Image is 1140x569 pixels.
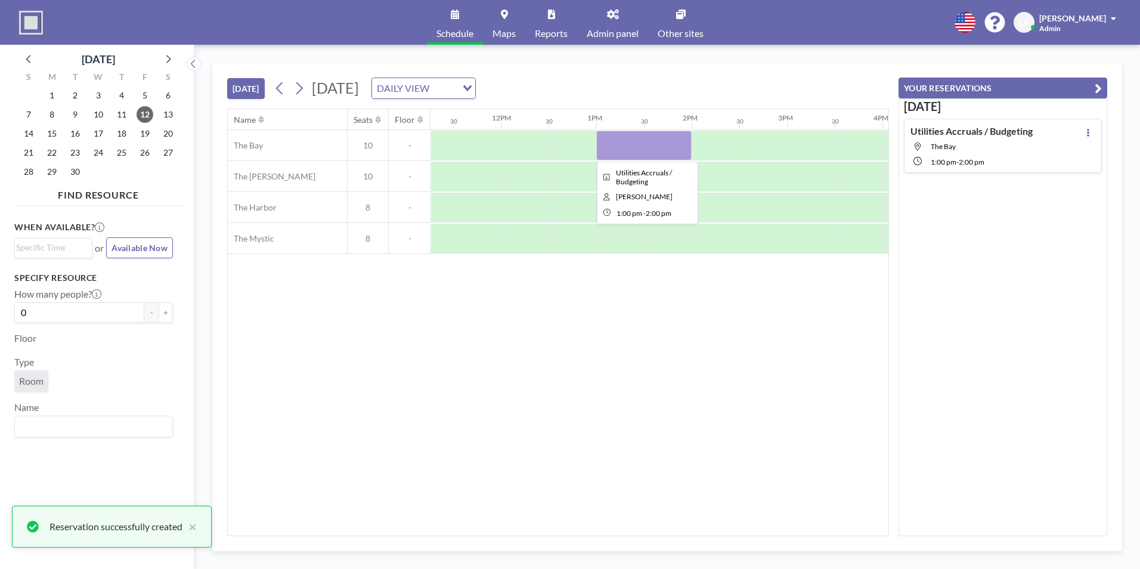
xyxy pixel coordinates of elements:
[904,99,1102,114] h3: [DATE]
[873,113,888,122] div: 4PM
[14,184,182,201] h4: FIND RESOURCE
[227,78,265,99] button: [DATE]
[113,106,130,123] span: Thursday, September 11, 2025
[389,233,430,244] span: -
[389,171,430,182] span: -
[617,209,642,218] span: 1:00 PM
[228,233,274,244] span: The Mystic
[67,163,83,180] span: Tuesday, September 30, 2025
[641,117,648,125] div: 30
[14,356,34,368] label: Type
[228,171,315,182] span: The [PERSON_NAME]
[16,419,166,434] input: Search for option
[658,29,704,38] span: Other sites
[159,302,173,323] button: +
[683,113,698,122] div: 2PM
[160,87,176,104] span: Saturday, September 6, 2025
[354,115,373,125] div: Seats
[736,117,744,125] div: 30
[492,113,511,122] div: 12PM
[106,237,173,258] button: Available Now
[182,519,197,534] button: close
[1039,13,1106,23] span: [PERSON_NAME]
[931,142,956,151] span: The Bay
[160,106,176,123] span: Saturday, September 13, 2025
[546,117,553,125] div: 30
[90,125,107,142] span: Wednesday, September 17, 2025
[90,144,107,161] span: Wednesday, September 24, 2025
[348,233,388,244] span: 8
[67,106,83,123] span: Tuesday, September 9, 2025
[492,29,516,38] span: Maps
[137,125,153,142] span: Friday, September 19, 2025
[95,242,104,254] span: or
[41,70,64,86] div: M
[49,519,182,534] div: Reservation successfully created
[16,241,85,254] input: Search for option
[111,243,168,253] span: Available Now
[234,115,256,125] div: Name
[312,79,359,97] span: [DATE]
[156,70,179,86] div: S
[113,87,130,104] span: Thursday, September 4, 2025
[372,78,475,98] div: Search for option
[646,209,671,218] span: 2:00 PM
[44,125,60,142] span: Monday, September 15, 2025
[137,87,153,104] span: Friday, September 5, 2025
[113,125,130,142] span: Thursday, September 18, 2025
[90,106,107,123] span: Wednesday, September 10, 2025
[44,87,60,104] span: Monday, September 1, 2025
[348,202,388,213] span: 8
[450,117,457,125] div: 30
[778,113,793,122] div: 3PM
[19,11,43,35] img: organization-logo
[67,125,83,142] span: Tuesday, September 16, 2025
[587,29,639,38] span: Admin panel
[389,140,430,151] span: -
[374,81,432,96] span: DAILY VIEW
[44,144,60,161] span: Monday, September 22, 2025
[535,29,568,38] span: Reports
[931,157,956,166] span: 1:00 PM
[14,401,39,413] label: Name
[160,125,176,142] span: Saturday, September 20, 2025
[1039,24,1061,33] span: Admin
[90,87,107,104] span: Wednesday, September 3, 2025
[643,209,646,218] span: -
[899,78,1107,98] button: YOUR RESERVATIONS
[1019,17,1030,28] span: CP
[959,157,984,166] span: 2:00 PM
[228,202,277,213] span: The Harbor
[113,144,130,161] span: Thursday, September 25, 2025
[616,168,672,186] span: Utilities Accruals / Budgeting
[67,144,83,161] span: Tuesday, September 23, 2025
[19,375,44,387] span: Room
[348,171,388,182] span: 10
[110,70,133,86] div: T
[20,125,37,142] span: Sunday, September 14, 2025
[137,144,153,161] span: Friday, September 26, 2025
[436,29,473,38] span: Schedule
[832,117,839,125] div: 30
[15,239,92,256] div: Search for option
[17,70,41,86] div: S
[395,115,415,125] div: Floor
[137,106,153,123] span: Friday, September 12, 2025
[20,163,37,180] span: Sunday, September 28, 2025
[144,302,159,323] button: -
[44,163,60,180] span: Monday, September 29, 2025
[82,51,115,67] div: [DATE]
[228,140,263,151] span: The Bay
[14,273,173,283] h3: Specify resource
[587,113,602,122] div: 1PM
[389,202,430,213] span: -
[910,125,1033,137] h4: Utilities Accruals / Budgeting
[15,416,172,437] div: Search for option
[14,288,101,300] label: How many people?
[87,70,110,86] div: W
[348,140,388,151] span: 10
[956,157,959,166] span: -
[67,87,83,104] span: Tuesday, September 2, 2025
[14,332,36,344] label: Floor
[20,144,37,161] span: Sunday, September 21, 2025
